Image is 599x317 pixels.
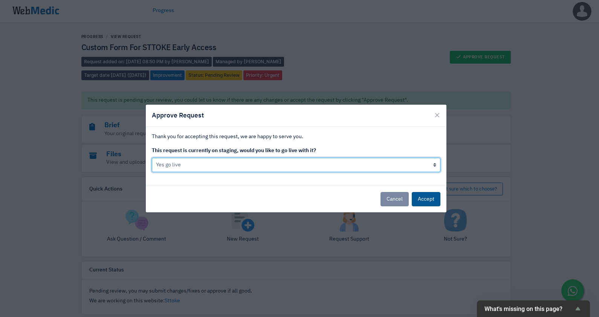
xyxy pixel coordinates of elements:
button: Cancel [380,192,409,206]
p: Thank you for accepting this request, we are happy to serve you. [152,133,440,141]
span: × [434,110,440,120]
h5: Approve Request [152,111,204,120]
strong: This request is currently on staging, would you like to go live with it? [152,148,316,153]
span: What's missing on this page? [484,305,573,312]
button: Accept [412,192,440,206]
button: Show survey - What's missing on this page? [484,304,582,313]
button: Close [428,105,446,126]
